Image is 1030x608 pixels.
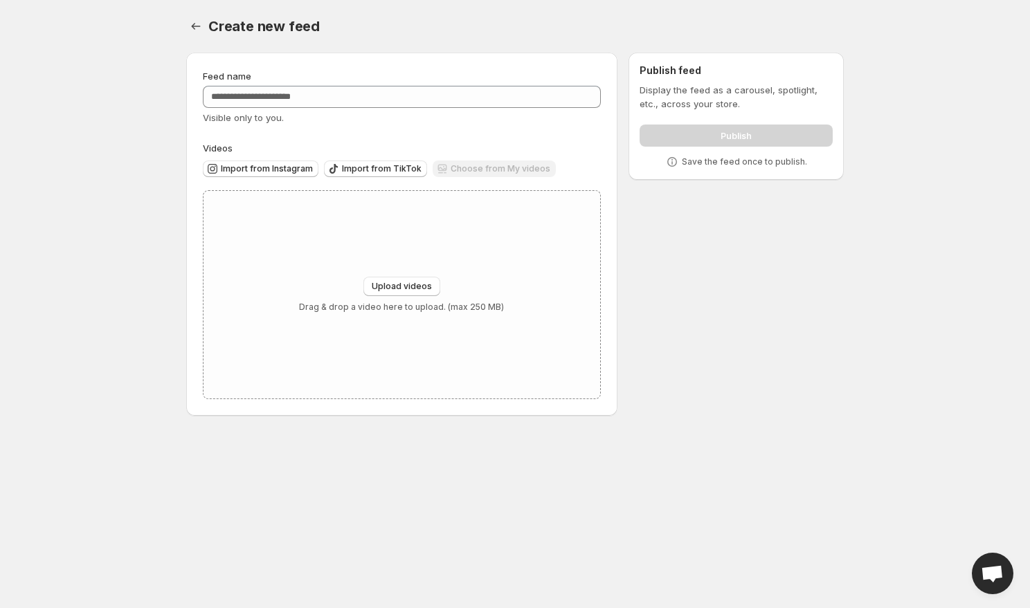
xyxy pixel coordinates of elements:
button: Settings [186,17,206,36]
p: Save the feed once to publish. [682,156,807,167]
span: Visible only to you. [203,112,284,123]
button: Import from TikTok [324,160,427,177]
p: Drag & drop a video here to upload. (max 250 MB) [299,302,504,313]
span: Import from Instagram [221,163,313,174]
a: Open chat [972,553,1013,594]
span: Upload videos [372,281,432,292]
button: Import from Instagram [203,160,318,177]
button: Upload videos [363,277,440,296]
span: Feed name [203,71,251,82]
span: Videos [203,142,233,154]
p: Display the feed as a carousel, spotlight, etc., across your store. [640,83,833,111]
span: Create new feed [208,18,320,35]
span: Import from TikTok [342,163,422,174]
h2: Publish feed [640,64,833,77]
